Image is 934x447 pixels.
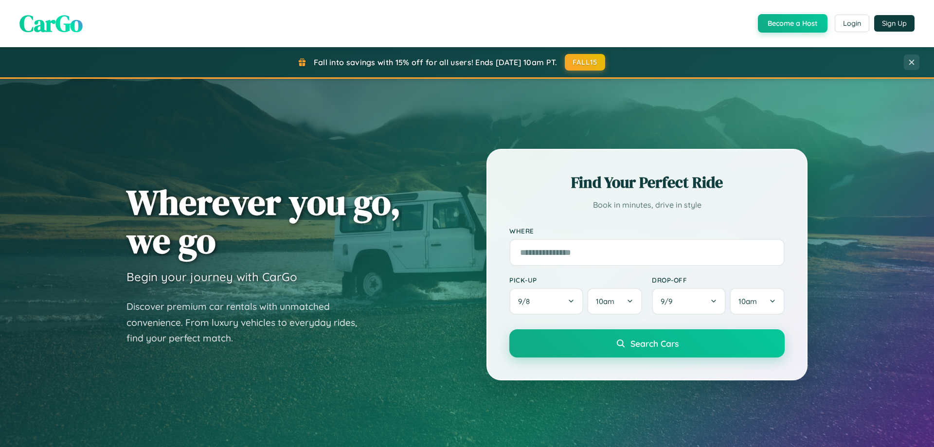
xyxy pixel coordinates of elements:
[596,297,614,306] span: 10am
[661,297,677,306] span: 9 / 9
[758,14,827,33] button: Become a Host
[874,15,915,32] button: Sign Up
[509,198,785,212] p: Book in minutes, drive in style
[518,297,535,306] span: 9 / 8
[652,288,726,315] button: 9/9
[835,15,869,32] button: Login
[587,288,642,315] button: 10am
[126,299,370,346] p: Discover premium car rentals with unmatched convenience. From luxury vehicles to everyday rides, ...
[738,297,757,306] span: 10am
[509,329,785,358] button: Search Cars
[630,338,679,349] span: Search Cars
[126,183,401,260] h1: Wherever you go, we go
[509,288,583,315] button: 9/8
[509,172,785,193] h2: Find Your Perfect Ride
[652,276,785,284] label: Drop-off
[509,227,785,235] label: Where
[509,276,642,284] label: Pick-up
[314,57,557,67] span: Fall into savings with 15% off for all users! Ends [DATE] 10am PT.
[565,54,606,71] button: FALL15
[126,269,297,284] h3: Begin your journey with CarGo
[19,7,83,39] span: CarGo
[730,288,785,315] button: 10am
